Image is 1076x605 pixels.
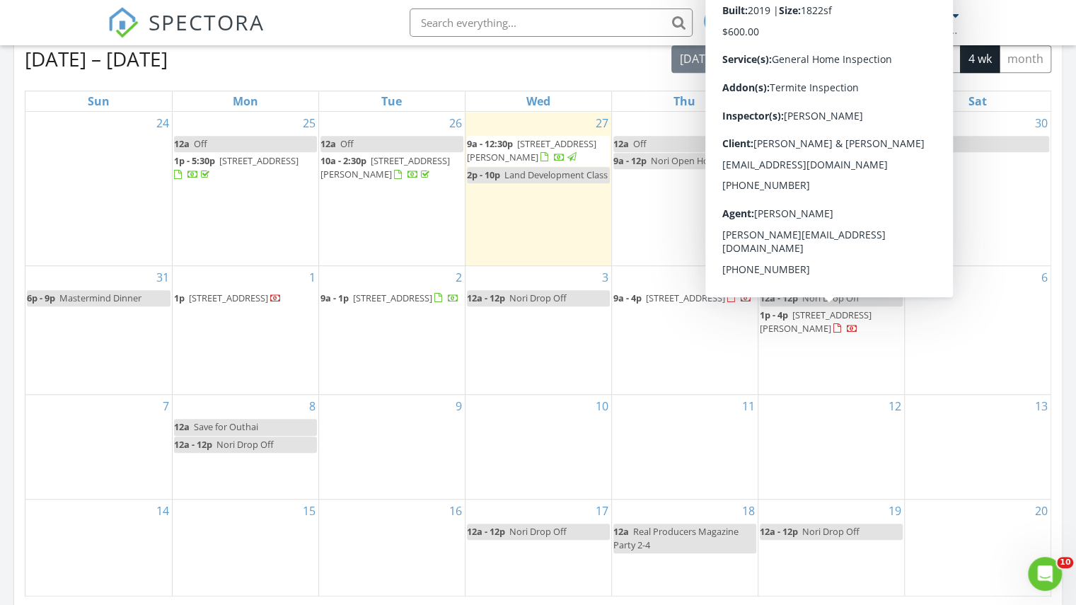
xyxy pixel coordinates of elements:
a: 1p [STREET_ADDRESS] [174,292,282,304]
span: Mastermind Dinner [59,292,141,304]
td: Go to September 11, 2025 [611,395,758,500]
span: Nori Open House [651,154,724,167]
a: Go to September 11, 2025 [739,395,758,417]
td: Go to August 26, 2025 [318,112,465,265]
td: Go to September 4, 2025 [611,265,758,395]
td: Go to August 24, 2025 [25,112,172,265]
span: 12a [906,137,922,150]
span: 2p - 10p [467,168,500,181]
td: Go to September 18, 2025 [611,500,758,597]
a: Go to August 30, 2025 [1032,112,1051,134]
td: Go to September 5, 2025 [758,265,904,395]
span: 10 [1057,557,1073,568]
span: Nori Drop Off [509,525,567,538]
span: [STREET_ADDRESS][PERSON_NAME] [320,154,450,180]
span: Land Development Class [504,168,608,181]
a: Go to August 24, 2025 [154,112,172,134]
td: Go to September 20, 2025 [904,500,1051,597]
button: Previous [731,45,765,74]
a: Monday [230,91,261,111]
a: 1p - 5:30p [STREET_ADDRESS] [174,153,317,183]
td: Go to September 1, 2025 [172,265,318,395]
a: 1p - 6:30p [STREET_ADDRESS] [760,168,884,195]
a: Go to August 31, 2025 [154,266,172,289]
td: Go to September 3, 2025 [465,265,611,395]
span: 9a - 12:30p [467,137,513,150]
a: Go to September 5, 2025 [892,266,904,289]
a: 9a - 4p [STREET_ADDRESS] [613,290,756,307]
span: 12a - 12p [760,292,798,304]
div: [PERSON_NAME] [857,8,949,23]
span: [STREET_ADDRESS] [805,168,884,181]
a: Go to September 10, 2025 [593,395,611,417]
a: 1p - 5:30p [STREET_ADDRESS] [174,154,299,180]
span: [STREET_ADDRESS] [646,292,725,304]
a: Go to September 8, 2025 [306,395,318,417]
span: 9a - 4p [613,292,642,304]
a: Go to September 13, 2025 [1032,395,1051,417]
td: Go to September 19, 2025 [758,500,904,597]
a: Go to August 28, 2025 [739,112,758,134]
td: Go to August 30, 2025 [904,112,1051,265]
button: day [836,45,872,73]
button: week [871,45,914,73]
td: Go to September 9, 2025 [318,395,465,500]
span: 1p - 6:30p [760,168,801,181]
a: Go to September 7, 2025 [160,395,172,417]
span: 12a - 12p [467,292,505,304]
td: Go to September 16, 2025 [318,500,465,597]
span: [STREET_ADDRESS] [353,292,432,304]
td: Go to August 27, 2025 [465,112,611,265]
iframe: Intercom live chat [1028,557,1062,591]
span: 12a [174,137,190,150]
a: Go to August 29, 2025 [886,112,904,134]
a: Go to September 3, 2025 [599,266,611,289]
span: [STREET_ADDRESS][PERSON_NAME] [760,137,877,163]
span: 12a [320,137,336,150]
a: Friday [821,91,841,111]
a: Go to August 25, 2025 [300,112,318,134]
a: 1p [STREET_ADDRESS] [174,290,317,307]
td: Go to August 29, 2025 [758,112,904,265]
span: Real Producers Magazine Party 2-4 [613,525,739,551]
a: Go to September 9, 2025 [453,395,465,417]
td: Go to August 28, 2025 [611,112,758,265]
a: Sunday [85,91,112,111]
button: cal wk [913,45,961,73]
a: Go to September 16, 2025 [446,500,465,522]
button: [DATE] [671,45,723,73]
a: Go to September 19, 2025 [886,500,904,522]
span: 1p - 4p [760,309,788,321]
span: 12a [613,137,629,150]
button: Next [764,45,797,74]
a: SPECTORA [108,19,265,49]
span: Nori Drop Off [216,438,274,451]
a: Go to September 6, 2025 [1039,266,1051,289]
button: list [805,45,837,73]
td: Go to September 6, 2025 [904,265,1051,395]
span: 12a - 12p [174,438,212,451]
a: Go to September 4, 2025 [746,266,758,289]
td: Go to September 10, 2025 [465,395,611,500]
a: 9a - 12p [STREET_ADDRESS][PERSON_NAME] [760,136,903,166]
span: 12a [613,525,629,538]
a: Go to September 14, 2025 [154,500,172,522]
td: Go to September 2, 2025 [318,265,465,395]
a: 9a - 1p [STREET_ADDRESS] [320,290,463,307]
span: Save for Outhai [194,420,258,433]
a: 1p - 6:30p [STREET_ADDRESS] [760,167,903,197]
a: Go to September 17, 2025 [593,500,611,522]
td: Go to August 31, 2025 [25,265,172,395]
span: 12a [174,420,190,433]
span: Off [926,137,939,150]
span: 9a - 12p [760,137,793,150]
a: 9a - 4p [STREET_ADDRESS] [613,292,752,304]
td: Go to September 8, 2025 [172,395,318,500]
a: Go to September 18, 2025 [739,500,758,522]
span: [STREET_ADDRESS][PERSON_NAME] [760,309,872,335]
span: Nori Drop Off [509,292,567,304]
td: Go to September 12, 2025 [758,395,904,500]
span: 1p [174,292,185,304]
img: The Best Home Inspection Software - Spectora [108,7,139,38]
span: 12a - 12p [760,525,798,538]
